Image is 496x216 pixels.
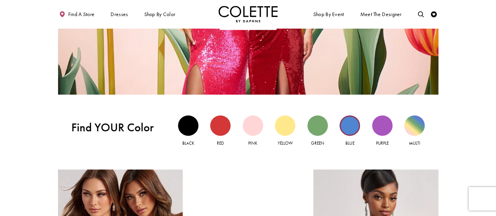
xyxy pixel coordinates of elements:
[58,6,96,22] a: Find a store
[275,115,295,147] a: Yellow view Yellow
[278,140,293,146] span: Yellow
[144,11,175,17] span: Shop by color
[243,115,263,147] a: Pink view Pink
[210,115,231,147] a: Red view Red
[71,121,165,134] span: Find YOUR Color
[143,6,177,22] span: Shop by color
[275,115,295,136] div: Yellow view
[416,6,425,22] a: Toggle search
[376,140,389,146] span: Purple
[210,115,231,136] div: Red view
[178,115,198,136] div: Black view
[307,115,328,136] div: Green view
[372,115,392,147] a: Purple view Purple
[404,115,425,136] div: Multi view
[313,11,344,17] span: Shop By Event
[340,115,360,136] div: Blue view
[109,6,129,22] span: Dresses
[311,140,324,146] span: Green
[178,115,198,147] a: Black view Black
[248,140,257,146] span: Pink
[360,11,402,17] span: Meet the designer
[359,6,403,22] a: Meet the designer
[68,11,95,17] span: Find a store
[345,140,354,146] span: Blue
[404,115,425,147] a: Multi view Multi
[111,11,128,17] span: Dresses
[429,6,438,22] a: Check Wishlist
[409,140,420,146] span: Multi
[217,140,224,146] span: Red
[182,140,194,146] span: Black
[218,6,278,22] a: Visit Home Page
[372,115,392,136] div: Purple view
[218,6,278,22] img: Colette by Daphne
[340,115,360,147] a: Blue view Blue
[307,115,328,147] a: Green view Green
[243,115,263,136] div: Pink view
[312,6,345,22] span: Shop By Event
